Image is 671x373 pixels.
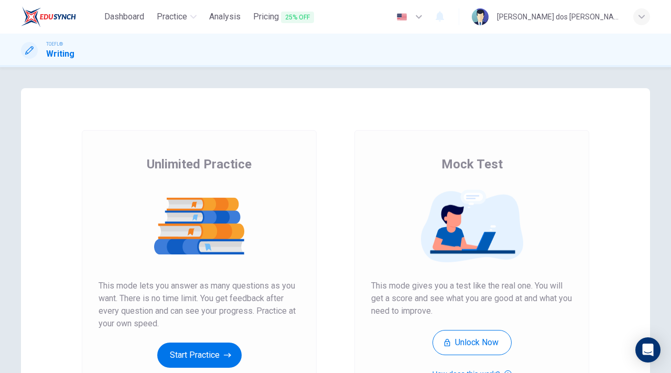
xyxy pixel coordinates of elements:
[249,7,318,27] button: Pricing25% OFF
[371,280,572,317] span: This mode gives you a test like the real one. You will get a score and see what you are good at a...
[157,343,242,368] button: Start Practice
[21,6,76,27] img: EduSynch logo
[441,156,503,173] span: Mock Test
[100,7,148,26] button: Dashboard
[157,10,187,23] span: Practice
[395,13,408,21] img: en
[100,7,148,27] a: Dashboard
[209,10,241,23] span: Analysis
[46,48,74,60] h1: Writing
[21,6,100,27] a: EduSynch logo
[99,280,300,330] span: This mode lets you answer as many questions as you want. There is no time limit. You get feedback...
[205,7,245,26] button: Analysis
[432,330,512,355] button: Unlock Now
[281,12,314,23] span: 25% OFF
[497,10,621,23] div: [PERSON_NAME] dos [PERSON_NAME]
[147,156,252,173] span: Unlimited Practice
[472,8,489,25] img: Profile picture
[253,10,314,24] span: Pricing
[104,10,144,23] span: Dashboard
[153,7,201,26] button: Practice
[635,337,661,363] div: Open Intercom Messenger
[205,7,245,27] a: Analysis
[46,40,63,48] span: TOEFL®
